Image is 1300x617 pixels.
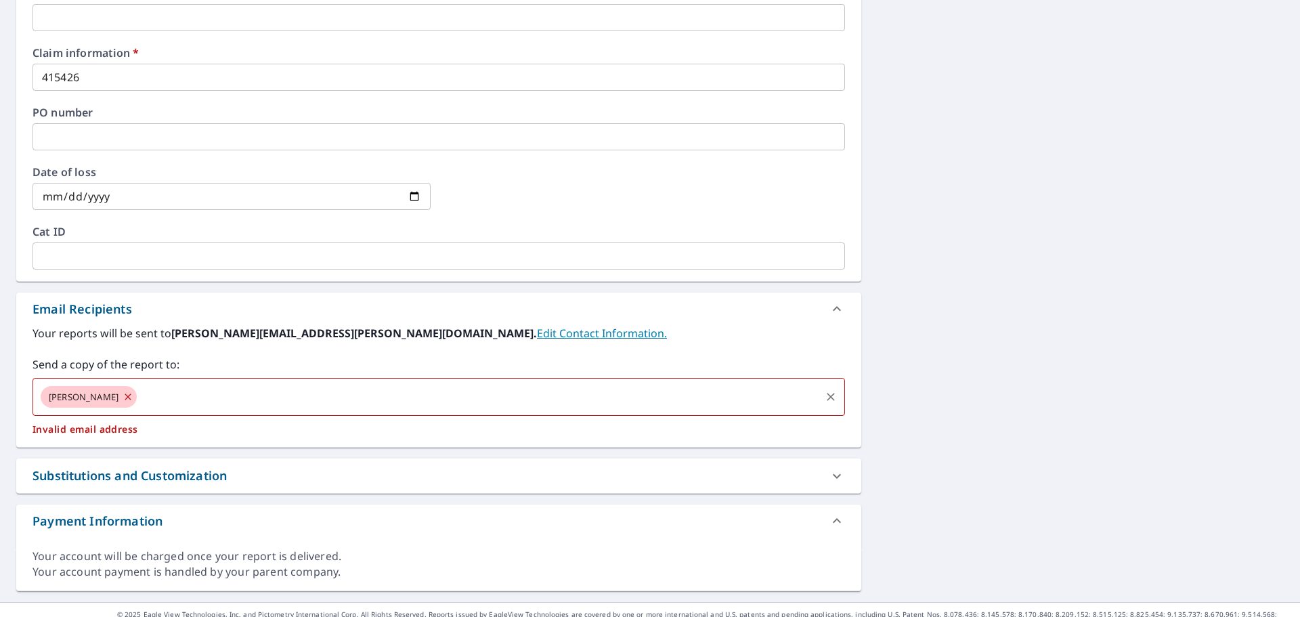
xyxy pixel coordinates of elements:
button: Clear [821,387,840,406]
div: Email Recipients [16,293,861,325]
div: Your account payment is handled by your parent company. [32,564,845,580]
label: Date of loss [32,167,431,177]
div: [PERSON_NAME] [41,386,137,408]
label: Your reports will be sent to [32,325,845,341]
div: Payment Information [16,505,861,537]
label: Send a copy of the report to: [32,356,845,373]
div: Email Recipients [32,300,132,318]
label: Claim information [32,47,845,58]
a: EditContactInfo [537,326,667,341]
span: [PERSON_NAME] [41,391,127,404]
div: Substitutions and Customization [16,459,861,493]
label: Cat ID [32,226,845,237]
p: Invalid email address [32,423,845,435]
label: PO number [32,107,845,118]
b: [PERSON_NAME][EMAIL_ADDRESS][PERSON_NAME][DOMAIN_NAME]. [171,326,537,341]
div: Substitutions and Customization [32,467,227,485]
div: Your account will be charged once your report is delivered. [32,549,845,564]
div: Payment Information [32,512,162,530]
